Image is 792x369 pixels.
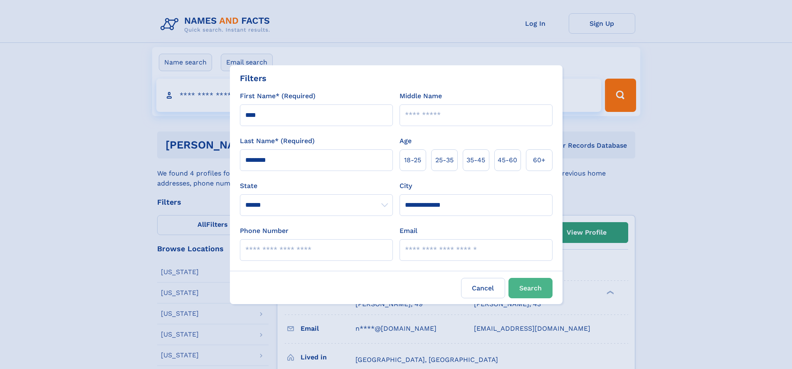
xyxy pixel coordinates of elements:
label: Email [400,226,417,236]
span: 60+ [533,155,545,165]
label: Middle Name [400,91,442,101]
label: State [240,181,393,191]
label: Age [400,136,412,146]
span: 45‑60 [498,155,517,165]
label: Cancel [461,278,505,298]
div: Filters [240,72,266,84]
label: City [400,181,412,191]
label: Last Name* (Required) [240,136,315,146]
span: 25‑35 [435,155,454,165]
button: Search [508,278,553,298]
span: 18‑25 [404,155,421,165]
label: Phone Number [240,226,289,236]
label: First Name* (Required) [240,91,316,101]
span: 35‑45 [466,155,485,165]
